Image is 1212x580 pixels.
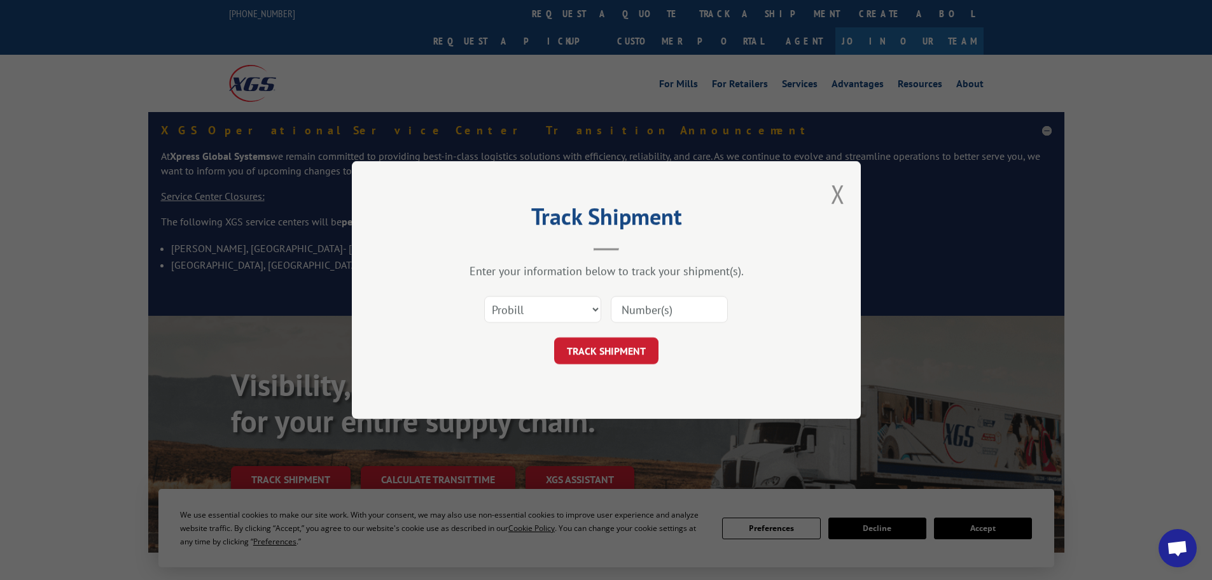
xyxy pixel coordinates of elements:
a: Open chat [1159,529,1197,567]
input: Number(s) [611,296,728,323]
h2: Track Shipment [415,208,797,232]
div: Enter your information below to track your shipment(s). [415,264,797,278]
button: TRACK SHIPMENT [554,337,658,364]
button: Close modal [831,177,845,211]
